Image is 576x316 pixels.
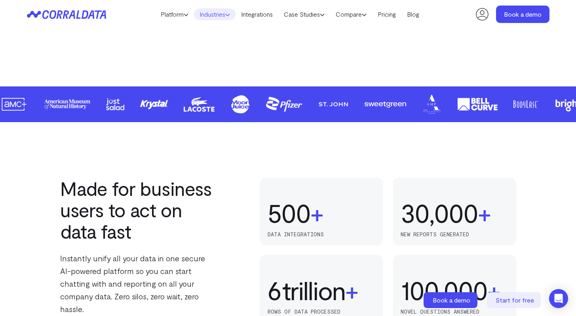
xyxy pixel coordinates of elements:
[496,296,534,304] span: Start for free
[60,252,217,315] p: Instantly unify all your data in one secure AI-powered platform so you can start chatting with an...
[487,292,542,308] a: Start for free
[268,308,375,315] p: rows of data processed
[401,199,478,227] div: 30,000
[401,308,508,315] p: novel questions answered
[155,8,194,20] a: Platform
[433,296,470,304] span: Book a demo
[278,8,330,20] a: Case Studies
[310,199,323,227] span: +
[236,8,278,20] a: Integrations
[424,292,479,308] a: Book a demo
[345,276,358,305] span: +
[549,289,568,308] div: Open Intercom Messenger
[401,276,487,305] div: 100,000
[478,199,491,227] span: +
[487,276,500,305] span: +
[60,178,217,242] h2: Made for business users to act on data fast
[401,8,425,20] a: Blog
[372,8,401,20] a: Pricing
[496,6,549,23] a: Book a demo
[401,231,508,237] p: new reports generated
[268,199,310,227] div: 500
[268,231,375,237] p: data integrations
[194,8,236,20] a: Industries
[330,8,372,20] a: Compare
[282,276,345,305] span: trillion
[268,276,282,305] div: 6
